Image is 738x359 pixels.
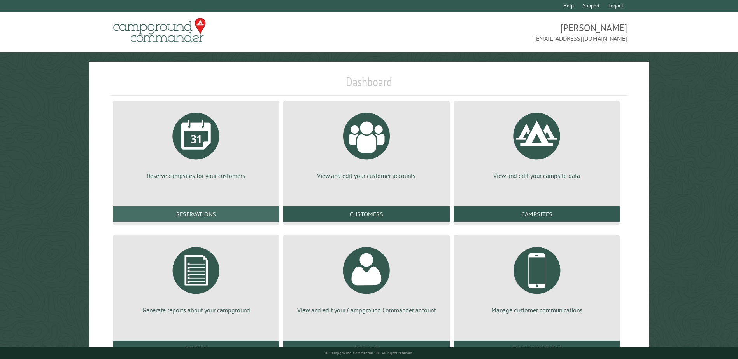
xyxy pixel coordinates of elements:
[113,341,279,356] a: Reports
[122,306,270,314] p: Generate reports about your campground
[283,341,450,356] a: Account
[463,171,611,180] p: View and edit your campsite data
[111,15,208,45] img: Campground Commander
[122,107,270,180] a: Reserve campsites for your customers
[113,206,279,222] a: Reservations
[122,171,270,180] p: Reserve campsites for your customers
[293,306,440,314] p: View and edit your Campground Commander account
[463,306,611,314] p: Manage customer communications
[283,206,450,222] a: Customers
[325,350,413,356] small: © Campground Commander LLC. All rights reserved.
[293,107,440,180] a: View and edit your customer accounts
[122,241,270,314] a: Generate reports about your campground
[369,21,627,43] span: [PERSON_NAME] [EMAIL_ADDRESS][DOMAIN_NAME]
[463,107,611,180] a: View and edit your campsite data
[463,241,611,314] a: Manage customer communications
[293,171,440,180] p: View and edit your customer accounts
[111,74,627,96] h1: Dashboard
[293,241,440,314] a: View and edit your Campground Commander account
[454,341,620,356] a: Communications
[454,206,620,222] a: Campsites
